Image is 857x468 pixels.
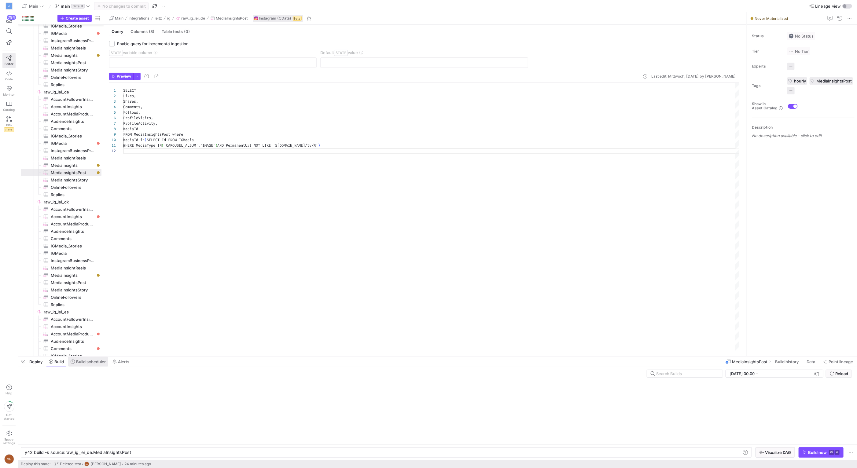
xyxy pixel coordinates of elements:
kbd: ⏎ [835,450,840,455]
span: AccountInsights​​​​​​​​​ [51,213,94,220]
button: Alerts [110,356,132,367]
div: Press SPACE to select this row. [21,22,101,30]
a: AccountMediaProductType​​​​​​​​​ [21,330,101,338]
span: Likes, [123,93,136,98]
a: VF [2,1,16,11]
span: Help [5,391,13,395]
span: Tags [752,84,782,88]
a: MediaInsightsPost​​​​​​​​​ [21,279,101,286]
a: AccountFollowerInsights​​​​​​​​​ [21,206,101,213]
span: Catalog [3,108,15,112]
span: AND PermanentUrl NOT LIKE '%[DOMAIN_NAME]/tv/%' [217,143,318,148]
span: No Status [789,34,814,38]
span: (0) [184,30,190,34]
span: 24 minutes ago [124,462,151,466]
span: raw_ig_lei_es​​​​​​​​ [44,309,101,316]
button: integrations [127,15,151,22]
a: AccountMediaProductType​​​​​​​​​ [21,110,101,118]
div: Press SPACE to select this row. [21,213,101,220]
span: 'CAROUSEL_ALBUM','IMAGE' [164,143,215,148]
span: MediaInsightReels​​​​​​​​​ [51,155,94,162]
span: Reload [835,371,848,376]
button: Main [108,15,125,22]
span: Default value [320,50,358,55]
div: Press SPACE to select this row. [21,147,101,154]
button: Build now⌘⏎ [799,447,844,458]
span: default [71,4,85,9]
img: No status [789,34,794,38]
a: Spacesettings [2,428,16,448]
span: Columns [131,30,154,34]
a: OnlineFollowers​​​​​​​​​ [21,294,101,301]
button: MediaInsightsPost [209,15,249,22]
span: Main [115,16,123,20]
div: Press SPACE to select this row. [21,162,101,169]
img: No tier [789,49,794,54]
button: 794 [2,15,16,26]
span: Editor [5,62,13,66]
span: AccountMediaProductType​​​​​​​​​ [51,331,94,338]
span: Deploy [29,359,42,364]
button: ME [2,453,16,466]
div: Press SPACE to select this row. [21,279,101,286]
a: IGMedia_Stories​​​​​​​​​ [21,132,101,140]
button: Preview [109,73,133,80]
span: MediaInsightsPost [816,79,852,83]
a: Editor [2,53,16,68]
div: 3 [109,99,116,104]
span: MediaInsightsStory​​​​​​​​​ [51,287,94,294]
a: IGMedia​​​​​​​​​ [21,140,101,147]
span: No Tier [789,49,809,54]
span: Deploy this state: [21,462,50,466]
kbd: ⌘ [829,450,834,455]
span: Alerts [118,359,129,364]
div: Press SPACE to select this row. [21,176,101,184]
span: Build [54,359,64,364]
a: raw_ig_lei_dk​​​​​​​​ [21,198,101,206]
span: AccountMediaProductType​​​​​​​​​ [51,221,94,228]
a: AccountMediaProductType​​​​​​​​​ [21,220,101,228]
span: ig [167,16,171,20]
span: IGMedia​​​​​​​​​ [51,140,94,147]
button: leitz [153,15,164,22]
a: MediaInsightReels​​​​​​​​​ [21,154,101,162]
span: raw_ig_lei_de [181,16,205,20]
span: MediaInsights​​​​​​​​​ [51,272,94,279]
span: Query [112,30,123,34]
button: Getstarted [2,399,16,423]
div: Press SPACE to select this row. [21,110,101,118]
span: ( [145,137,147,142]
a: raw_ig_lei_es​​​​​​​​ [21,308,101,316]
input: Search Builds [656,371,718,376]
span: Monitor [3,93,15,96]
div: Press SPACE to select this row. [21,103,101,110]
div: 2 [109,93,116,99]
span: Comments​​​​​​​​​ [51,235,94,242]
img: undefined [254,16,258,20]
div: Press SPACE to select this row. [21,59,101,66]
button: No statusNo Status [787,32,815,40]
div: Press SPACE to select this row. [21,169,101,176]
span: Table tests [162,30,190,34]
button: Help [2,382,16,398]
div: Press SPACE to select this row. [21,228,101,235]
div: Press SPACE to select this row. [21,88,101,96]
a: AccountFollowerInsights​​​​​​​​​ [21,96,101,103]
span: Follows, [123,110,140,115]
span: OnlineFollowers​​​​​​​​​ [51,294,94,301]
span: MediaInsightsPost​​​​​​​​​ [51,279,94,286]
div: Press SPACE to select this row. [21,44,101,52]
span: y42 build -s source:raw_ig_lei_de.MediaInsightsPos [25,450,130,455]
div: 6 [109,115,116,121]
a: AudienceInsights​​​​​​​​​ [21,118,101,125]
div: Press SPACE to select this row. [21,184,101,191]
span: MediaInsightsPost​​​​​​​​​ [51,169,94,176]
span: Build history [775,359,799,364]
a: Code [2,68,16,83]
div: Press SPACE to select this row. [21,330,101,338]
span: integrations [129,16,149,20]
button: raw_ig_lei_de [174,15,207,22]
span: Create asset [66,16,89,20]
div: Press SPACE to select this row. [21,301,101,308]
a: AccountInsights​​​​​​​​​ [21,213,101,220]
